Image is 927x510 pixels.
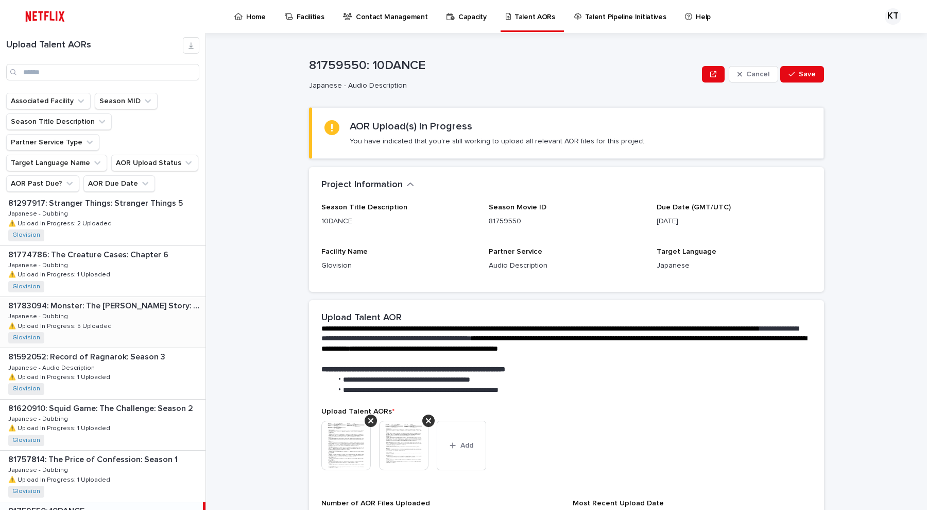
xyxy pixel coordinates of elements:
p: ⚠️ Upload In Progress: 1 Uploaded [8,423,112,432]
p: Japanese [657,260,812,271]
div: KT [885,8,901,25]
button: AOR Past Due? [6,175,79,192]
span: Partner Service [489,248,542,255]
p: You have indicated that you're still working to upload all relevant AOR files for this project. [350,137,646,146]
button: Partner Service Type [6,134,99,151]
p: 81774786: The Creature Cases: Chapter 6 [8,248,170,260]
p: Audio Description [489,260,644,271]
button: Save [780,66,824,83]
input: Search [6,64,199,80]
p: Japanese - Dubbing [8,208,70,218]
button: Cancel [729,66,778,83]
p: Japanese - Audio Description [309,81,694,90]
p: [DATE] [657,216,812,227]
button: Season MID [95,93,158,109]
p: ⚠️ Upload In Progress: 2 Uploaded [8,218,114,227]
p: 81759550: 10DANCE [309,58,698,73]
img: ifQbXi3ZQGMSEF7WDB7W [21,6,70,27]
p: 81757814: The Price of Confession: Season 1 [8,453,180,465]
p: ⚠️ Upload In Progress: 5 Uploaded [8,321,114,330]
button: AOR Due Date [83,175,155,192]
button: Add [437,421,486,470]
a: Glovision [12,334,40,341]
p: Japanese - Audio Description [8,363,97,372]
p: ⚠️ Upload In Progress: 1 Uploaded [8,372,112,381]
p: Japanese - Dubbing [8,414,70,423]
a: Glovision [12,437,40,444]
p: Glovision [321,260,476,271]
p: 81592052: Record of Ragnarok: Season 3 [8,350,167,362]
span: Facility Name [321,248,368,255]
a: Glovision [12,385,40,392]
p: 81620910: Squid Game: The Challenge: Season 2 [8,402,195,414]
button: Associated Facility [6,93,91,109]
span: Number of AOR Files Uploaded [321,500,430,507]
span: Due Date (GMT/UTC) [657,204,731,211]
span: Add [460,442,473,449]
span: Season Title Description [321,204,407,211]
p: ⚠️ Upload In Progress: 1 Uploaded [8,269,112,278]
button: Season Title Description [6,113,112,130]
p: Japanese - Dubbing [8,465,70,474]
p: ⚠️ Upload In Progress: 1 Uploaded [8,474,112,484]
p: 81759550 [489,216,644,227]
h2: AOR Upload(s) In Progress [350,120,472,133]
p: Japanese - Dubbing [8,311,70,320]
span: Most Recent Upload Date [573,500,664,507]
a: Glovision [12,232,40,239]
h2: Upload Talent AOR [321,312,402,324]
h1: Upload Talent AORs [6,40,183,51]
button: AOR Upload Status [111,155,198,171]
a: Glovision [12,488,40,495]
span: Season Movie ID [489,204,546,211]
a: Glovision [12,283,40,290]
p: 81297917: Stranger Things: Stranger Things 5 [8,196,185,208]
p: 10DANCE [321,216,476,227]
button: Project Information [321,179,414,191]
span: Upload Talent AORs [321,408,394,415]
span: Target Language [657,248,716,255]
p: Japanese - Dubbing [8,260,70,269]
span: Cancel [746,71,769,78]
h2: Project Information [321,179,403,191]
button: Target Language Name [6,155,107,171]
span: Save [799,71,816,78]
p: 81783094: Monster: The [PERSON_NAME] Story: Season 1 [8,299,203,311]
